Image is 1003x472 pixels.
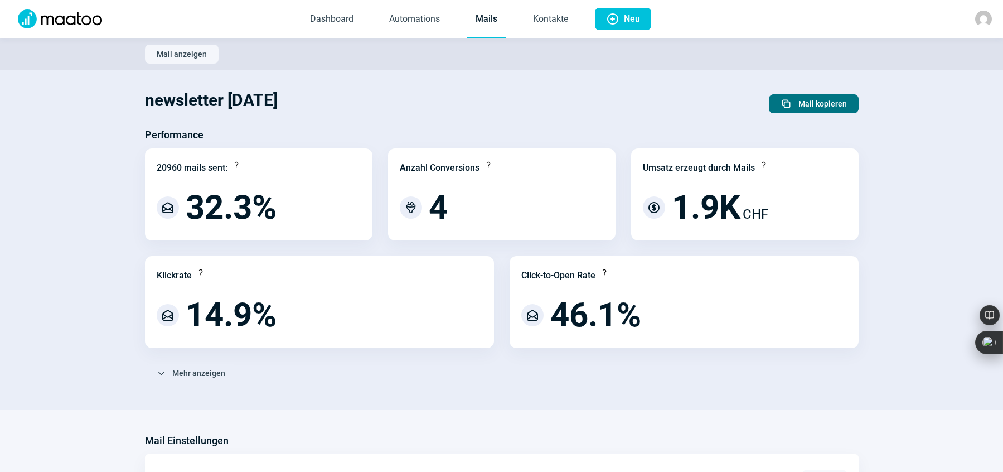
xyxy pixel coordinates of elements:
[11,9,109,28] img: Logo
[467,1,506,38] a: Mails
[145,432,229,450] h3: Mail Einstellungen
[798,95,847,113] span: Mail kopieren
[145,45,219,64] button: Mail anzeigen
[186,298,277,332] span: 14.9%
[769,94,859,113] button: Mail kopieren
[186,191,277,224] span: 32.3%
[550,298,641,332] span: 46.1%
[145,126,203,144] h3: Performance
[380,1,449,38] a: Automations
[429,191,448,224] span: 4
[145,364,237,383] button: Mehr anzeigen
[743,204,768,224] span: CHF
[157,161,227,175] div: 20960 mails sent:
[157,45,207,63] span: Mail anzeigen
[595,8,651,30] button: Neu
[524,1,577,38] a: Kontakte
[975,11,992,27] img: avatar
[157,269,192,282] div: Klickrate
[643,161,755,175] div: Umsatz erzeugt durch Mails
[400,161,479,175] div: Anzahl Conversions
[301,1,362,38] a: Dashboard
[145,81,278,119] h1: newsletter [DATE]
[521,269,595,282] div: Click-to-Open Rate
[624,8,640,30] span: Neu
[172,364,225,382] span: Mehr anzeigen
[672,191,740,224] span: 1.9K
